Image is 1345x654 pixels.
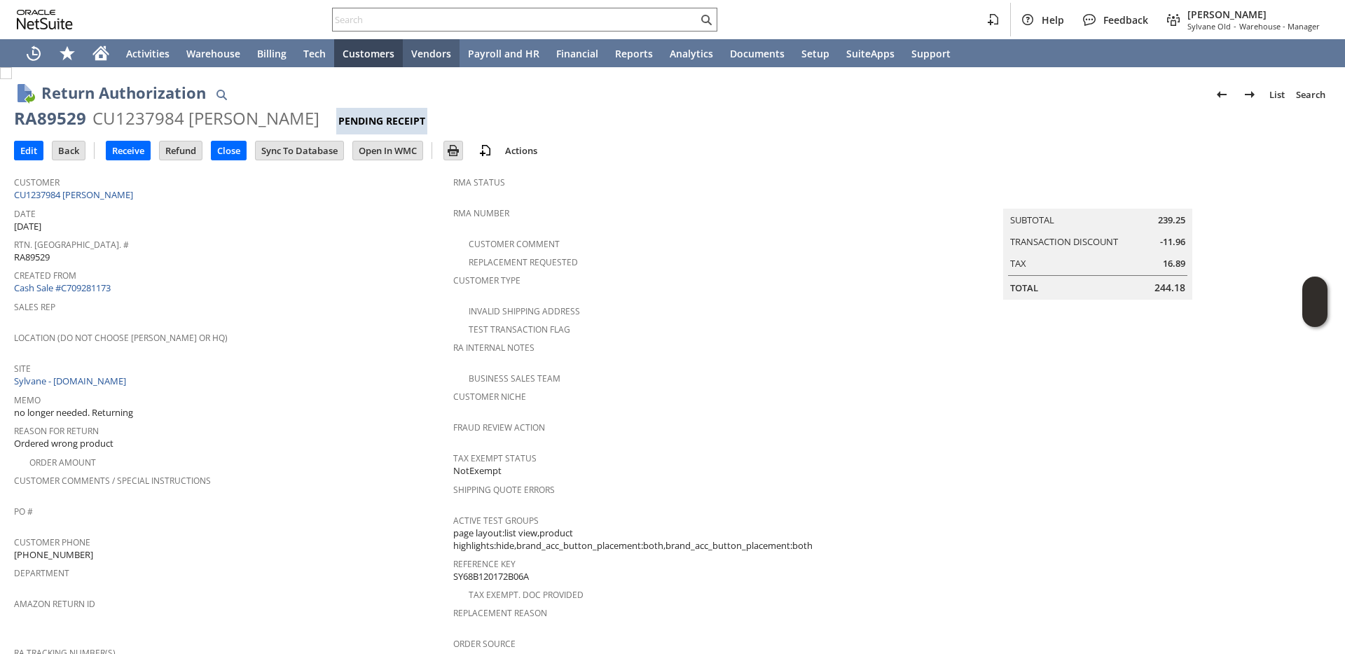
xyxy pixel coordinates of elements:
svg: Home [92,45,109,62]
input: Close [212,141,246,160]
a: Cash Sale #C709281173 [14,281,111,294]
a: Order Amount [29,457,96,468]
span: [DATE] [14,220,41,233]
a: Home [84,39,118,67]
a: Department [14,567,69,579]
a: Financial [548,39,607,67]
a: Shipping Quote Errors [453,484,555,496]
span: 244.18 [1154,281,1185,295]
a: Invalid Shipping Address [469,305,580,317]
svg: Shortcuts [59,45,76,62]
a: Documents [722,39,793,67]
iframe: Click here to launch Oracle Guided Learning Help Panel [1302,277,1327,327]
a: Reference Key [453,558,516,570]
a: Replacement reason [453,607,547,619]
span: Feedback [1103,13,1148,27]
input: Edit [15,141,43,160]
span: - [1234,21,1236,32]
span: SY68B120172B06A [453,570,529,583]
a: CU1237984 [PERSON_NAME] [14,188,137,201]
img: add-record.svg [477,142,494,159]
a: Tax Exempt. Doc Provided [469,589,584,601]
a: Transaction Discount [1010,235,1118,248]
input: Search [333,11,698,28]
input: Back [53,141,85,160]
span: RA89529 [14,251,50,264]
a: Fraud Review Action [453,422,545,433]
a: Support [903,39,959,67]
a: Order Source [453,638,516,650]
span: Documents [730,47,785,60]
a: Memo [14,394,41,406]
span: Setup [801,47,829,60]
a: Created From [14,270,76,281]
a: Tax Exempt Status [453,452,537,464]
span: Vendors [411,47,451,60]
img: Previous [1213,86,1230,103]
span: Warehouse [186,47,240,60]
a: Search [1290,83,1331,106]
span: Oracle Guided Learning Widget. To move around, please hold and drag [1302,302,1327,328]
a: Customer Type [453,274,520,286]
span: Sylvane Old [1187,21,1231,32]
a: Amazon Return ID [14,598,95,610]
a: Site [14,363,31,375]
span: NotExempt [453,464,502,478]
a: RA Internal Notes [453,342,534,354]
span: [PHONE_NUMBER] [14,548,93,562]
a: SuiteApps [838,39,903,67]
span: 239.25 [1158,214,1185,227]
span: Analytics [670,47,713,60]
a: Customer Comment [469,238,560,250]
img: Print [445,142,462,159]
a: Customers [334,39,403,67]
a: Customer [14,176,60,188]
svg: Search [698,11,715,28]
svg: Recent Records [25,45,42,62]
div: RA89529 [14,107,86,130]
span: Reports [615,47,653,60]
div: CU1237984 [PERSON_NAME] [92,107,319,130]
img: Next [1241,86,1258,103]
input: Print [444,141,462,160]
a: Tax [1010,257,1026,270]
a: Customer Niche [453,391,526,403]
a: Date [14,208,36,220]
span: Tech [303,47,326,60]
a: Payroll and HR [460,39,548,67]
a: Billing [249,39,295,67]
a: Location (Do Not Choose [PERSON_NAME] or HQ) [14,332,228,344]
caption: Summary [1003,186,1192,209]
a: List [1264,83,1290,106]
svg: logo [17,10,73,29]
a: Reports [607,39,661,67]
a: Recent Records [17,39,50,67]
a: Subtotal [1010,214,1054,226]
span: Activities [126,47,170,60]
span: SuiteApps [846,47,895,60]
a: Customer Comments / Special Instructions [14,475,211,487]
a: Total [1010,281,1038,294]
span: no longer needed. Returning [14,406,133,419]
a: Setup [793,39,838,67]
h1: Return Authorization [41,81,206,104]
a: RMA Number [453,207,509,219]
a: Business Sales Team [469,373,560,384]
a: Warehouse [178,39,249,67]
div: Pending Receipt [336,108,427,134]
a: Test Transaction Flag [469,323,570,335]
input: Sync To Database [256,141,343,160]
a: Analytics [661,39,722,67]
div: Shortcuts [50,39,84,67]
span: Help [1042,13,1064,27]
span: Payroll and HR [468,47,539,60]
a: Tech [295,39,334,67]
span: page layout:list view,product highlights:hide,brand_acc_button_placement:both,brand_acc_button_pl... [453,527,885,552]
a: Customer Phone [14,536,90,548]
a: Replacement Requested [469,256,578,268]
a: Rtn. [GEOGRAPHIC_DATA]. # [14,239,129,251]
a: Sales Rep [14,301,55,313]
span: Ordered wrong product [14,437,113,450]
a: Sylvane - [DOMAIN_NAME] [14,375,130,387]
span: [PERSON_NAME] [1187,8,1320,21]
